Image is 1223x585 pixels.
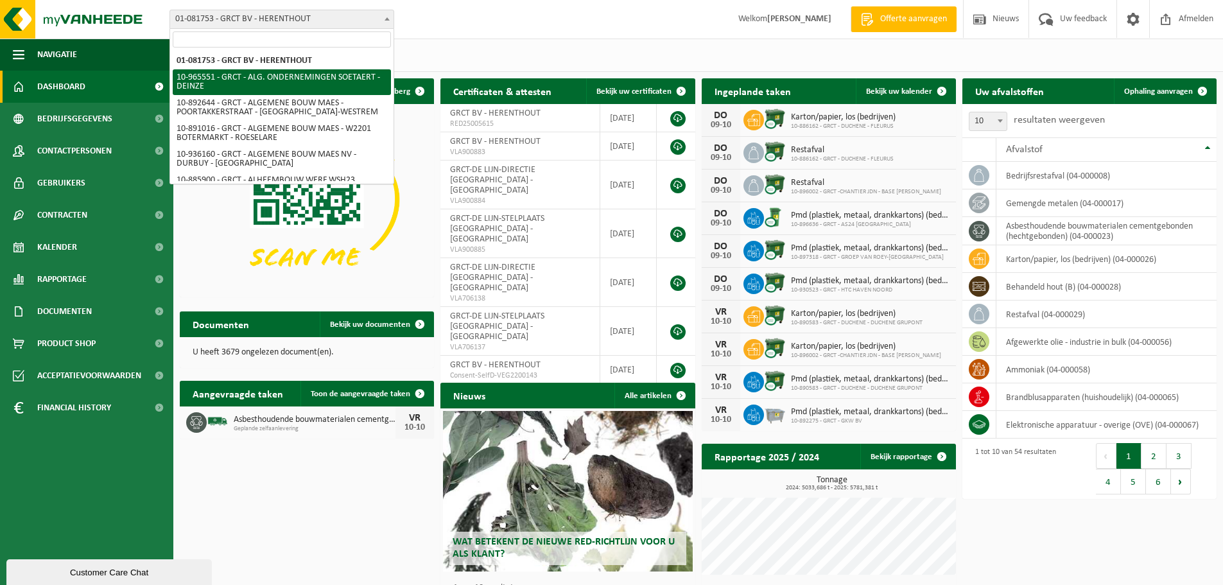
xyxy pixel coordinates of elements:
[173,69,391,95] li: 10-965551 - GRCT - ALG. ONDERNEMINGEN SOETAERT - DEINZE
[996,383,1217,411] td: brandblusapparaten (huishoudelijk) (04-000065)
[440,383,498,408] h2: Nieuws
[382,87,410,96] span: Verberg
[708,415,734,424] div: 10-10
[791,417,950,425] span: 10-892275 - GRCT - GKW BV
[708,350,734,359] div: 10-10
[300,381,433,406] a: Toon de aangevraagde taken
[450,165,535,195] span: GRCT-DE LIJN-DIRECTIE [GEOGRAPHIC_DATA] - [GEOGRAPHIC_DATA]
[37,263,87,295] span: Rapportage
[234,415,395,425] span: Asbesthoudende bouwmaterialen cementgebonden (hechtgebonden)
[996,245,1217,273] td: karton/papier, los (bedrijven) (04-000026)
[37,327,96,360] span: Product Shop
[708,153,734,162] div: 09-10
[764,403,786,424] img: WB-2500-GAL-GY-01
[1096,469,1121,494] button: 4
[996,328,1217,356] td: afgewerkte olie - industrie in bulk (04-000056)
[791,407,950,417] span: Pmd (plastiek, metaal, drankkartons) (bedrijven)
[450,371,590,381] span: Consent-SelfD-VEG2200143
[996,162,1217,189] td: bedrijfsrestafval (04-000008)
[1146,469,1171,494] button: 6
[450,360,541,370] span: GRCT BV - HERENTHOUT
[764,337,786,359] img: WB-1100-CU
[866,87,932,96] span: Bekijk uw kalender
[614,383,694,408] a: Alle artikelen
[969,442,1056,496] div: 1 tot 10 van 54 resultaten
[180,311,262,336] h2: Documenten
[1116,443,1141,469] button: 1
[708,317,734,326] div: 10-10
[708,307,734,317] div: VR
[173,121,391,146] li: 10-891016 - GRCT - ALGEMENE BOUW MAES - W2201 BOTERMARKT - ROESELARE
[600,161,657,209] td: [DATE]
[443,411,692,572] a: Wat betekent de nieuwe RED-richtlijn voor u als klant?
[996,189,1217,217] td: gemengde metalen (04-000017)
[450,147,590,157] span: VLA900883
[600,258,657,307] td: [DATE]
[600,356,657,384] td: [DATE]
[1014,115,1105,125] label: resultaten weergeven
[996,217,1217,245] td: asbesthoudende bouwmaterialen cementgebonden (hechtgebonden) (04-000023)
[791,155,894,163] span: 10-886162 - GRCT - DUCHENE - FLEURUS
[764,141,786,162] img: WB-1100-CU
[450,109,541,118] span: GRCT BV - HERENTHOUT
[1167,443,1192,469] button: 3
[596,87,672,96] span: Bekijk uw certificaten
[764,272,786,293] img: WB-1100-CU
[180,381,296,406] h2: Aangevraagde taken
[170,10,394,28] span: 01-081753 - GRCT BV - HERENTHOUT
[996,273,1217,301] td: behandeld hout (B) (04-000028)
[37,295,92,327] span: Documenten
[708,143,734,153] div: DO
[450,293,590,304] span: VLA706138
[586,78,694,104] a: Bekijk uw certificaten
[37,392,111,424] span: Financial History
[37,135,112,167] span: Contactpersonen
[402,413,428,423] div: VR
[1121,469,1146,494] button: 5
[600,307,657,356] td: [DATE]
[969,112,1007,131] span: 10
[767,14,831,24] strong: [PERSON_NAME]
[600,209,657,258] td: [DATE]
[791,254,950,261] span: 10-897318 - GRCT - GROEP VAN ROEY-[GEOGRAPHIC_DATA]
[764,206,786,228] img: WB-0240-CU
[37,103,112,135] span: Bedrijfsgegevens
[173,172,391,198] li: 10-885900 - GRCT - ALHEEMBOUW WERF WSH23 AVELGEM - AVELGEM
[702,444,832,469] h2: Rapportage 2025 / 2024
[6,557,214,585] iframe: chat widget
[708,476,956,491] h3: Tonnage
[791,276,950,286] span: Pmd (plastiek, metaal, drankkartons) (bedrijven)
[764,239,786,261] img: WB-1100-CU
[791,352,941,360] span: 10-896002 - GRCT -CHANTIER JDN - BASE [PERSON_NAME]
[450,137,541,146] span: GRCT BV - HERENTHOUT
[311,390,410,398] span: Toon de aangevraagde taken
[708,372,734,383] div: VR
[877,13,950,26] span: Offerte aanvragen
[320,311,433,337] a: Bekijk uw documenten
[234,425,395,433] span: Geplande zelfaanlevering
[791,374,950,385] span: Pmd (plastiek, metaal, drankkartons) (bedrijven)
[173,53,391,69] li: 01-081753 - GRCT BV - HERENTHOUT
[708,110,734,121] div: DO
[440,78,564,103] h2: Certificaten & attesten
[764,304,786,326] img: WB-1100-CU
[708,176,734,186] div: DO
[708,284,734,293] div: 09-10
[450,119,590,129] span: RED25005615
[791,112,896,123] span: Karton/papier, los (bedrijven)
[450,311,544,342] span: GRCT-DE LIJN-STELPLAATS [GEOGRAPHIC_DATA] - [GEOGRAPHIC_DATA]
[37,39,77,71] span: Navigatie
[764,173,786,195] img: WB-1100-CU
[1096,443,1116,469] button: Previous
[173,95,391,121] li: 10-892644 - GRCT - ALGEMENE BOUW MAES - POORTAKKERSTRAAT - [GEOGRAPHIC_DATA]-WESTREM
[450,245,590,255] span: VLA900885
[708,485,956,491] span: 2024: 5033,686 t - 2025: 5781,381 t
[453,537,675,559] span: Wat betekent de nieuwe RED-richtlijn voor u als klant?
[708,405,734,415] div: VR
[600,104,657,132] td: [DATE]
[791,385,950,392] span: 10-890583 - GRCT - DUCHENE - DUCHENE GRUPONT
[600,132,657,161] td: [DATE]
[450,196,590,206] span: VLA900884
[791,221,950,229] span: 10-896636 - GRCT - AS24 [GEOGRAPHIC_DATA]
